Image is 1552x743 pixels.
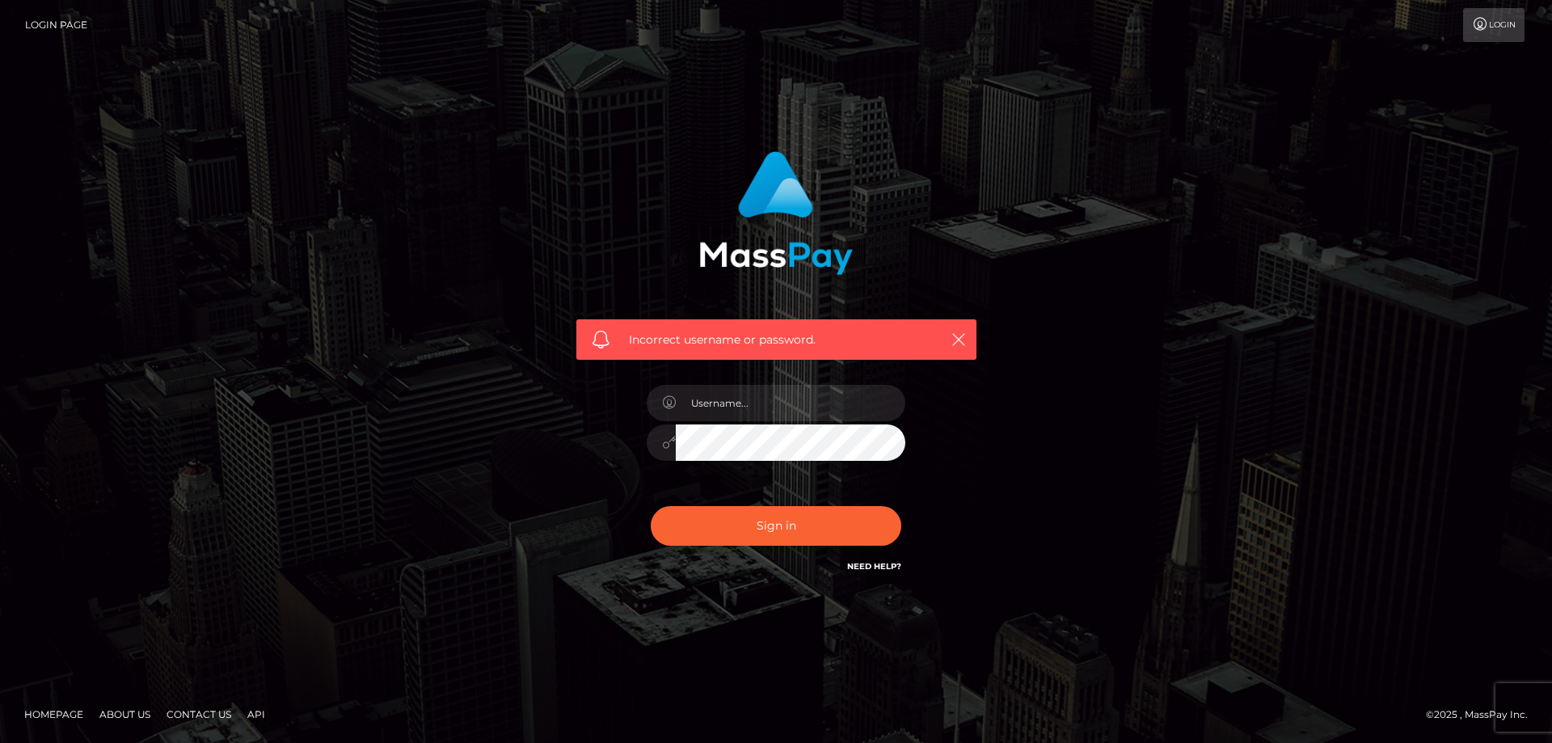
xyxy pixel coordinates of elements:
[241,702,272,727] a: API
[1463,8,1525,42] a: Login
[160,702,238,727] a: Contact Us
[651,506,901,546] button: Sign in
[629,331,924,348] span: Incorrect username or password.
[18,702,90,727] a: Homepage
[1426,706,1540,724] div: © 2025 , MassPay Inc.
[93,702,157,727] a: About Us
[699,151,853,275] img: MassPay Login
[676,385,905,421] input: Username...
[25,8,87,42] a: Login Page
[847,561,901,572] a: Need Help?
